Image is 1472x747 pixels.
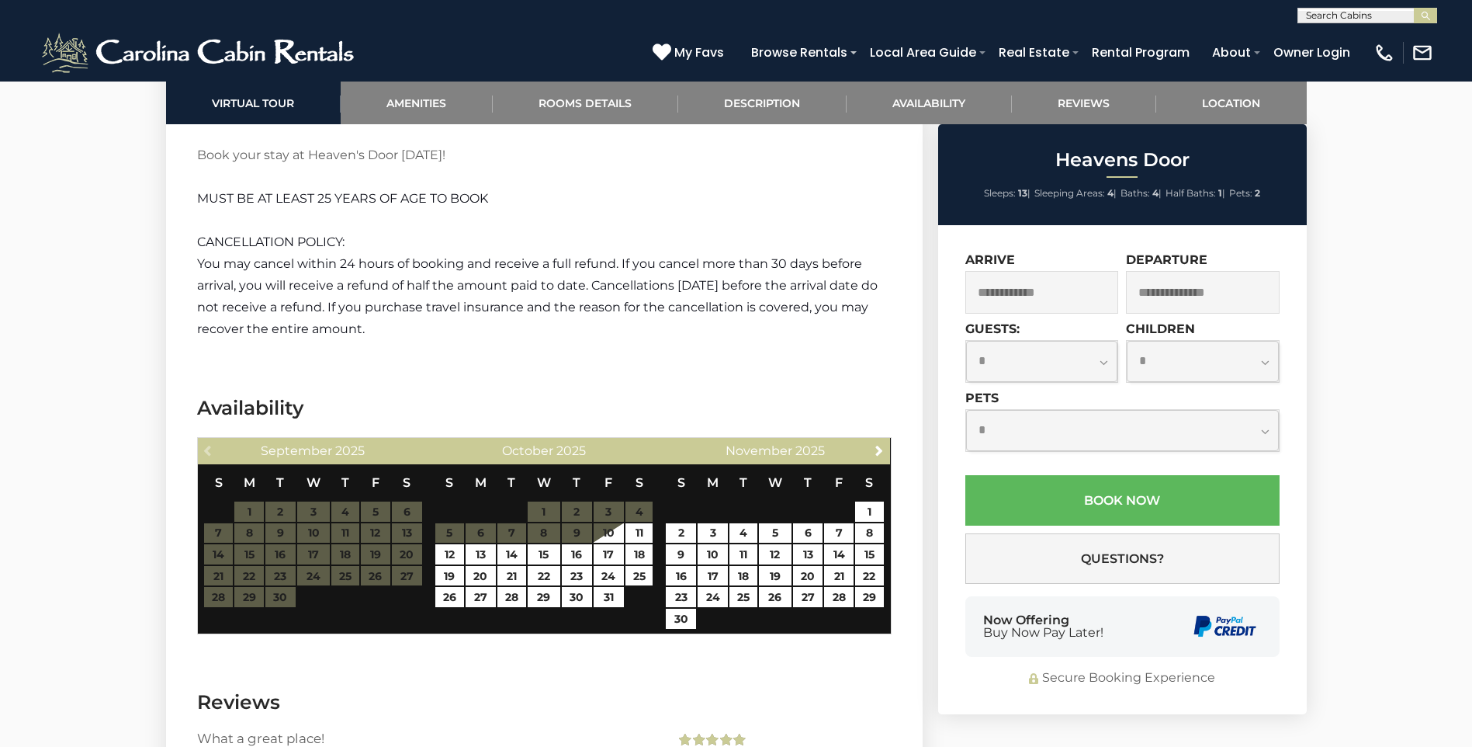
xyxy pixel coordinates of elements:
a: My Favs [653,43,728,63]
a: 18 [729,566,757,586]
label: Guests: [965,321,1020,336]
a: 29 [528,587,560,607]
a: 16 [666,566,696,586]
a: Local Area Guide [862,39,984,66]
a: About [1204,39,1259,66]
span: Baths: [1120,187,1150,199]
img: phone-regular-white.png [1373,42,1395,64]
span: Monday [707,475,719,490]
a: 30 [562,587,592,607]
a: Rental Program [1084,39,1197,66]
a: 20 [793,566,823,586]
span: Saturday [865,475,873,490]
a: Reviews [1012,82,1156,124]
a: Browse Rentals [743,39,855,66]
a: 8 [855,523,884,544]
a: 6 [793,523,823,544]
a: 15 [855,544,884,565]
span: MUST BE AT LEAST 25 YEARS OF AGE TO BOOK [197,191,488,206]
a: 18 [625,544,653,565]
a: 14 [497,544,526,565]
a: 27 [793,587,823,607]
li: | [1034,183,1117,203]
h3: What a great place! [197,731,653,745]
span: Wednesday [307,475,320,490]
a: 27 [466,587,496,607]
span: Wednesday [768,475,782,490]
h3: Reviews [197,689,892,716]
a: 3 [698,523,728,544]
a: 24 [698,587,728,607]
img: White-1-2.png [39,30,361,76]
img: mail-regular-white.png [1411,42,1433,64]
a: Next [869,440,888,460]
a: 9 [666,544,696,565]
a: 20 [466,566,496,586]
span: Half Baths: [1165,187,1216,199]
span: Tuesday [276,475,284,490]
a: 23 [666,587,696,607]
a: 22 [855,566,884,586]
a: 2 [666,523,696,544]
a: 7 [824,523,853,544]
span: 2025 [795,443,825,458]
a: Amenities [341,82,493,124]
a: Description [678,82,847,124]
span: Tuesday [739,475,747,490]
a: 10 [594,523,624,544]
a: 21 [497,566,526,586]
a: 4 [729,523,757,544]
a: 22 [528,566,560,586]
li: | [1165,183,1225,203]
li: | [1120,183,1162,203]
a: 13 [793,544,823,565]
span: September [261,443,332,458]
span: Thursday [341,475,349,490]
span: Buy Now Pay Later! [983,627,1103,639]
a: 12 [759,544,791,565]
a: Location [1156,82,1307,124]
button: Questions? [965,533,1280,584]
span: October [502,443,553,458]
a: 17 [698,566,728,586]
span: 2025 [556,443,586,458]
a: 11 [729,544,757,565]
a: 25 [729,587,757,607]
a: 30 [666,609,696,629]
strong: 13 [1018,187,1027,199]
span: Sunday [677,475,685,490]
span: Friday [604,475,612,490]
button: Book Now [965,475,1280,526]
span: Sleeps: [984,187,1016,199]
span: Pets: [1229,187,1252,199]
a: 17 [594,544,624,565]
a: 26 [759,587,791,607]
span: Sunday [215,475,223,490]
span: You may cancel within 24 hours of booking and receive a full refund. If you cancel more than 30 d... [197,256,878,336]
div: Now Offering [983,614,1103,639]
span: Thursday [804,475,812,490]
a: 31 [594,587,624,607]
a: Virtual Tour [166,82,341,124]
span: November [726,443,792,458]
span: CANCELLATION POLICY: [197,235,345,249]
a: 16 [562,544,592,565]
a: 19 [759,566,791,586]
span: My Favs [674,43,724,62]
h2: Heavens Door [942,150,1303,170]
div: Secure Booking Experience [965,669,1280,687]
strong: 2 [1255,187,1260,199]
h3: Availability [197,394,892,422]
strong: 1 [1218,187,1222,199]
a: 13 [466,544,496,565]
a: 12 [435,544,464,565]
a: Real Estate [991,39,1077,66]
span: Next [873,444,885,457]
label: Arrive [965,252,1015,267]
span: Tuesday [507,475,515,490]
span: Saturday [403,475,410,490]
a: 11 [625,523,653,544]
a: 5 [759,523,791,544]
a: 10 [698,544,728,565]
li: | [984,183,1030,203]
